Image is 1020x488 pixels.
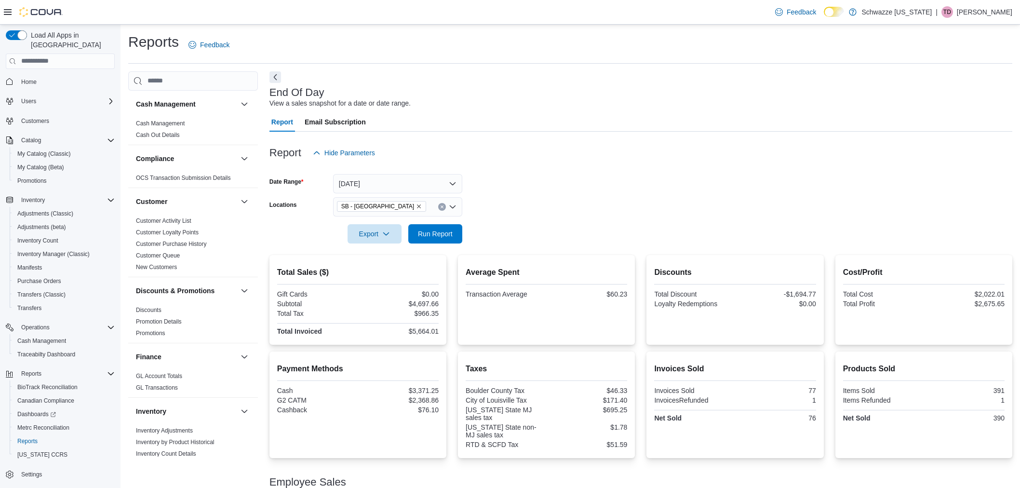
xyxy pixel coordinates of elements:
[277,387,356,394] div: Cash
[21,324,50,331] span: Operations
[13,335,115,347] span: Cash Management
[843,290,922,298] div: Total Cost
[549,406,628,414] div: $695.25
[128,304,258,343] div: Discounts & Promotions
[136,329,165,337] span: Promotions
[21,97,36,105] span: Users
[128,118,258,145] div: Cash Management
[13,302,115,314] span: Transfers
[17,177,47,185] span: Promotions
[824,7,844,17] input: Dark Mode
[269,178,304,186] label: Date Range
[416,203,422,209] button: Remove SB - Louisville from selection in this group
[136,352,237,362] button: Finance
[10,261,119,274] button: Manifests
[136,197,167,206] h3: Customer
[549,423,628,431] div: $1.78
[269,201,297,209] label: Locations
[136,407,166,416] h3: Inventory
[926,396,1005,404] div: 1
[13,408,60,420] a: Dashboards
[17,383,78,391] span: BioTrack Reconciliation
[13,381,81,393] a: BioTrack Reconciliation
[17,337,66,345] span: Cash Management
[13,148,75,160] a: My Catalog (Classic)
[136,154,237,163] button: Compliance
[466,423,545,439] div: [US_STATE] State non-MJ sales tax
[10,421,119,434] button: Metrc Reconciliation
[360,387,439,394] div: $3,371.25
[418,229,453,239] span: Run Report
[654,396,733,404] div: InvoicesRefunded
[239,153,250,164] button: Compliance
[737,300,816,308] div: $0.00
[136,438,215,446] span: Inventory by Product Historical
[136,450,196,458] span: Inventory Count Details
[654,414,682,422] strong: Net Sold
[13,162,68,173] a: My Catalog (Beta)
[136,318,182,325] span: Promotion Details
[136,264,177,271] a: New Customers
[13,395,115,407] span: Canadian Compliance
[360,310,439,317] div: $966.35
[360,290,439,298] div: $0.00
[17,194,115,206] span: Inventory
[17,291,66,298] span: Transfers (Classic)
[10,247,119,261] button: Inventory Manager (Classic)
[17,95,115,107] span: Users
[10,147,119,161] button: My Catalog (Classic)
[17,194,49,206] button: Inventory
[277,396,356,404] div: G2 CATM
[136,407,237,416] button: Inventory
[136,154,174,163] h3: Compliance
[466,387,545,394] div: Boulder County Tax
[21,117,49,125] span: Customers
[17,250,90,258] span: Inventory Manager (Classic)
[17,210,73,217] span: Adjustments (Classic)
[17,163,64,171] span: My Catalog (Beta)
[466,363,627,375] h2: Taxes
[10,334,119,348] button: Cash Management
[17,115,115,127] span: Customers
[466,441,545,448] div: RTD & SCFD Tax
[136,120,185,127] span: Cash Management
[136,427,193,434] a: Inventory Adjustments
[13,235,115,246] span: Inventory Count
[239,196,250,207] button: Customer
[277,290,356,298] div: Gift Cards
[324,148,375,158] span: Hide Parameters
[861,6,932,18] p: Schwazze [US_STATE]
[2,467,119,481] button: Settings
[926,387,1005,394] div: 391
[128,370,258,397] div: Finance
[654,267,816,278] h2: Discounts
[277,406,356,414] div: Cashback
[239,98,250,110] button: Cash Management
[136,439,215,446] a: Inventory by Product Historical
[737,414,816,422] div: 76
[13,435,41,447] a: Reports
[549,290,628,298] div: $60.23
[13,289,69,300] a: Transfers (Classic)
[17,322,115,333] span: Operations
[17,304,41,312] span: Transfers
[17,368,45,380] button: Reports
[17,150,71,158] span: My Catalog (Classic)
[360,300,439,308] div: $4,697.66
[13,349,115,360] span: Traceabilty Dashboard
[21,136,41,144] span: Catalog
[10,288,119,301] button: Transfers (Classic)
[277,327,322,335] strong: Total Invoiced
[128,172,258,188] div: Compliance
[737,387,816,394] div: 77
[277,310,356,317] div: Total Tax
[239,285,250,297] button: Discounts & Promotions
[21,471,42,478] span: Settings
[360,327,439,335] div: $5,664.01
[2,134,119,147] button: Catalog
[10,407,119,421] a: Dashboards
[13,302,45,314] a: Transfers
[449,203,456,211] button: Open list of options
[136,286,237,296] button: Discounts & Promotions
[353,224,396,244] span: Export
